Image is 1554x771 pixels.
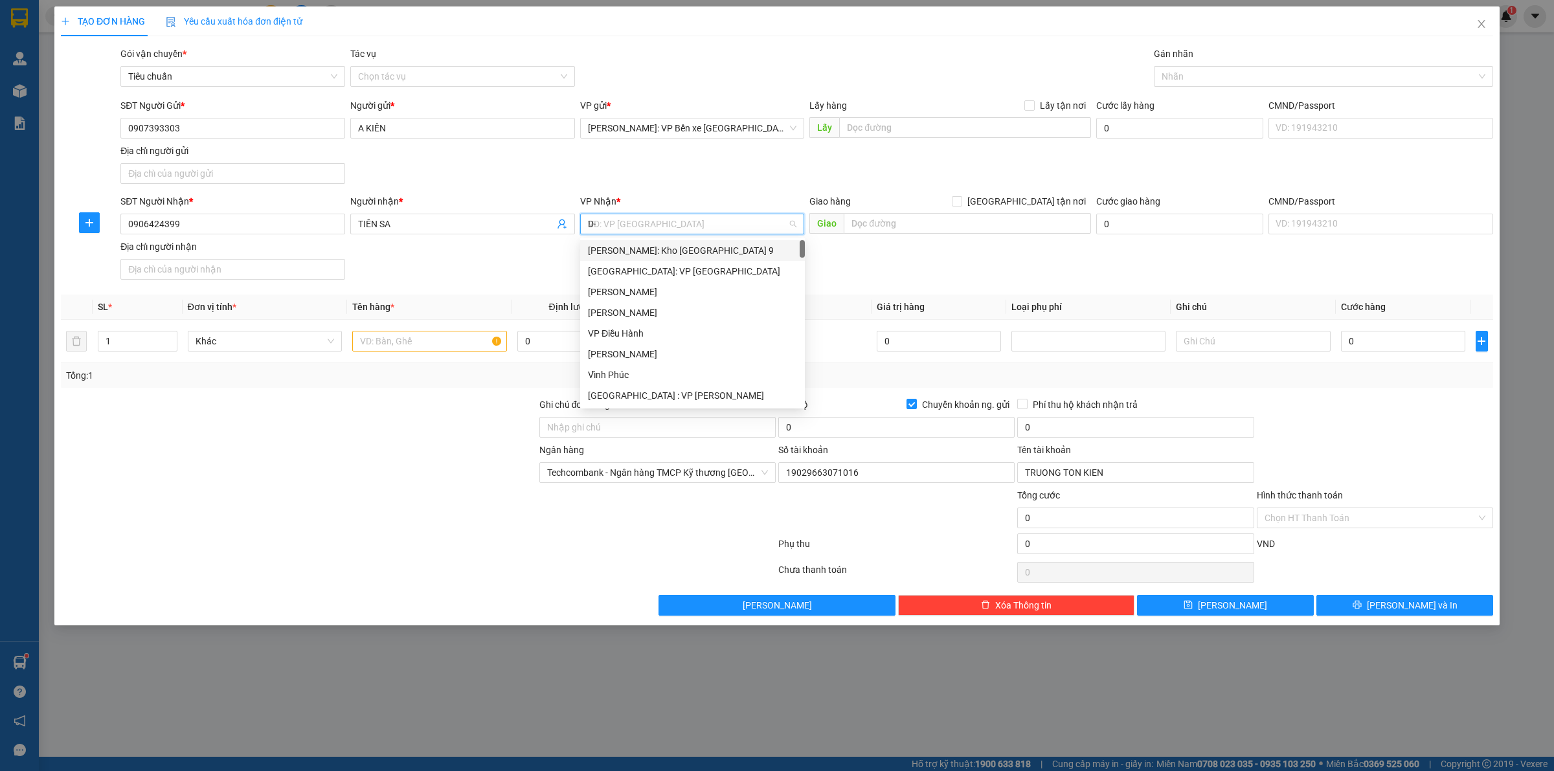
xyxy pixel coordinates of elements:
div: [PERSON_NAME] [588,306,797,320]
span: 18:06:17 [DATE] [5,89,81,100]
span: Thu Hộ [778,399,808,410]
div: [PERSON_NAME]: Kho [GEOGRAPHIC_DATA] 9 [588,243,797,258]
span: Lấy [809,117,839,138]
div: CMND/Passport [1268,194,1493,208]
label: Tên tài khoản [1017,445,1071,455]
span: Chuyển khoản ng. gửi [917,397,1015,412]
input: Tên tài khoản [1017,462,1254,483]
span: Khác [196,331,334,351]
label: Ngân hàng [539,445,584,455]
span: Hồ Chí Minh: VP Bến xe Miền Tây (Quận Bình Tân) [588,118,797,138]
label: Cước lấy hàng [1096,100,1154,111]
span: VND [1257,539,1275,549]
input: Địa chỉ của người gửi [120,163,345,184]
div: [GEOGRAPHIC_DATA] : VP [PERSON_NAME] [588,388,797,403]
label: Tác vụ [350,49,376,59]
span: VP Nhận [580,196,616,207]
strong: CSKH: [36,28,69,39]
input: Cước lấy hàng [1096,118,1263,139]
div: VP gửi [580,98,805,113]
input: 0 [877,331,1001,352]
button: deleteXóa Thông tin [898,595,1134,616]
span: Phí thu hộ khách nhận trả [1028,397,1143,412]
span: Techcombank - Ngân hàng TMCP Kỹ thương Việt Nam [547,463,768,482]
span: Lấy hàng [809,100,847,111]
div: VP Điều Hành [580,323,805,344]
span: Gói vận chuyển [120,49,186,59]
span: [PERSON_NAME] và In [1367,598,1458,612]
input: Số tài khoản [778,462,1015,483]
span: [PERSON_NAME] [1198,598,1267,612]
div: Địa chỉ người nhận [120,240,345,254]
span: [PHONE_NUMBER] [5,28,98,50]
button: printer[PERSON_NAME] và In [1316,595,1493,616]
input: Địa chỉ của người nhận [120,259,345,280]
span: Giao [809,213,844,234]
span: Tên hàng [352,302,394,312]
span: Định lượng [549,302,595,312]
span: Yêu cầu xuất hóa đơn điện tử [166,16,302,27]
input: Dọc đường [839,117,1091,138]
div: Quảng Ngãi: VP Trường Chinh [580,261,805,282]
span: Giao hàng [809,196,851,207]
div: Phụ thu [777,537,1016,559]
span: [PERSON_NAME] [743,598,812,612]
strong: PHIẾU DÁN LÊN HÀNG [91,6,262,23]
div: [GEOGRAPHIC_DATA]: VP [GEOGRAPHIC_DATA] [588,264,797,278]
label: Số tài khoản [778,445,828,455]
span: user-add [557,219,567,229]
span: save [1184,600,1193,610]
span: plus [61,17,70,26]
div: Vĩnh Phúc [580,364,805,385]
span: plus [80,218,99,228]
button: save[PERSON_NAME] [1137,595,1314,616]
div: Đà Nẵng : VP Thanh Khê [580,385,805,406]
span: close [1476,19,1487,29]
div: VP Điều Hành [588,326,797,341]
span: Lấy tận nơi [1035,98,1091,113]
div: Hồ Chí Minh: Kho Thủ Đức & Quận 9 [580,240,805,261]
div: SĐT Người Nhận [120,194,345,208]
span: printer [1353,600,1362,610]
span: Cước hàng [1341,302,1386,312]
input: Ghi chú đơn hàng [539,417,776,438]
div: Vĩnh Phúc [588,368,797,382]
span: Tổng cước [1017,490,1060,500]
div: Địa chỉ người gửi [120,144,345,158]
button: delete [66,331,87,352]
th: Ghi chú [1171,295,1335,320]
div: SĐT Người Gửi [120,98,345,113]
div: Người gửi [350,98,575,113]
div: Chưa thanh toán [777,563,1016,585]
label: Hình thức thanh toán [1257,490,1343,500]
img: icon [166,17,176,27]
button: [PERSON_NAME] [659,595,895,616]
div: [PERSON_NAME] [588,285,797,299]
div: Tổng: 1 [66,368,600,383]
div: Yên Bái [580,302,805,323]
button: plus [1476,331,1488,352]
div: [PERSON_NAME] [588,347,797,361]
button: plus [79,212,100,233]
th: Loại phụ phí [1006,295,1171,320]
span: plus [1476,336,1487,346]
span: Giá trị hàng [877,302,925,312]
span: Tiêu chuẩn [128,67,337,86]
button: Close [1463,6,1500,43]
div: CMND/Passport [1268,98,1493,113]
span: Xóa Thông tin [995,598,1052,612]
input: Dọc đường [844,213,1091,234]
input: VD: Bàn, Ghế [352,331,506,352]
input: Cước giao hàng [1096,214,1263,234]
span: Mã đơn: BXMT1308250016 [5,69,199,87]
span: [GEOGRAPHIC_DATA] tận nơi [962,194,1091,208]
label: Ghi chú đơn hàng [539,399,611,410]
span: CÔNG TY TNHH CHUYỂN PHÁT NHANH BẢO AN [102,28,258,51]
span: delete [981,600,990,610]
label: Cước giao hàng [1096,196,1160,207]
span: Đơn vị tính [188,302,236,312]
span: TẠO ĐƠN HÀNG [61,16,145,27]
div: Thái Nguyên [580,344,805,364]
div: Tuyên Quang [580,282,805,302]
span: SL [98,302,108,312]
